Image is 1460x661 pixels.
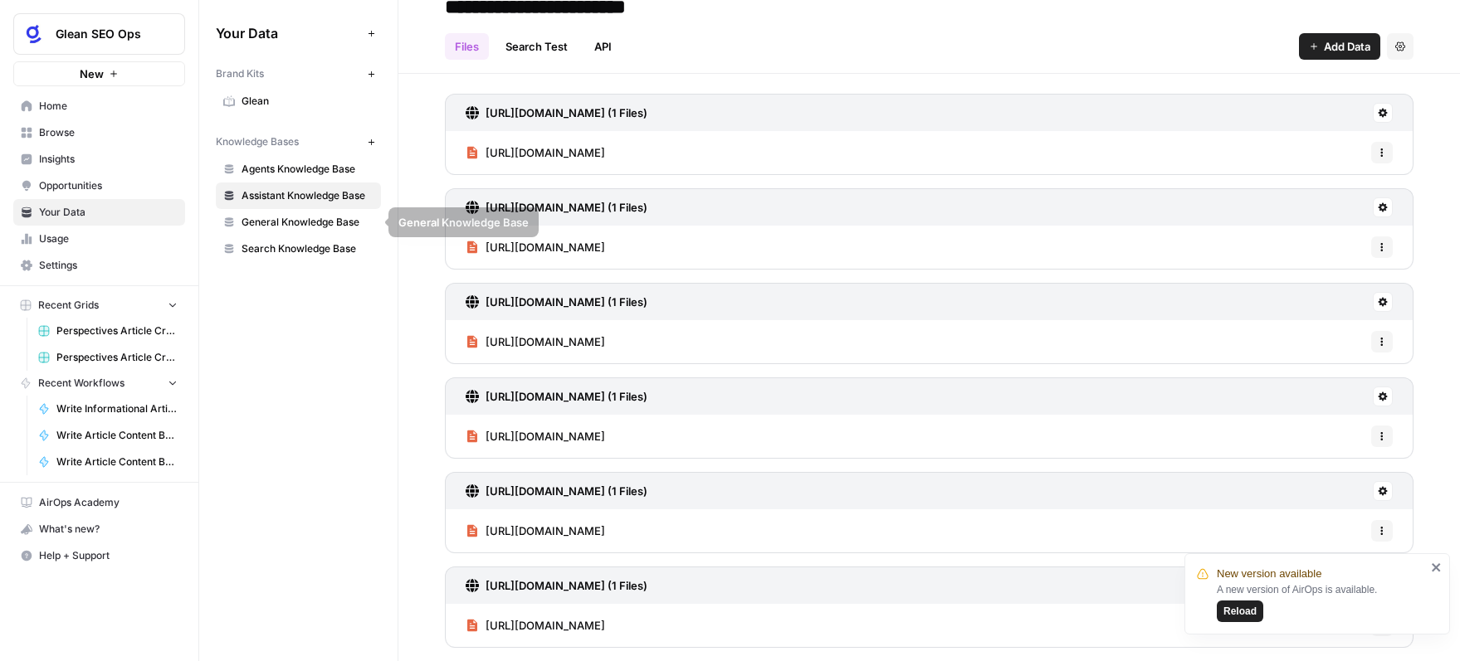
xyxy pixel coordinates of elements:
[31,318,185,344] a: Perspectives Article Creation
[216,182,381,209] a: Assistant Knowledge Base
[466,226,605,269] a: [URL][DOMAIN_NAME]
[1223,604,1257,619] span: Reload
[486,199,647,216] h3: [URL][DOMAIN_NAME] (1 Files)
[14,517,184,542] div: What's new?
[466,95,647,131] a: [URL][DOMAIN_NAME] (1 Files)
[13,293,185,318] button: Recent Grids
[1431,561,1443,574] button: close
[584,33,622,60] a: API
[486,428,605,445] span: [URL][DOMAIN_NAME]
[31,396,185,422] a: Write Informational Article Body (Agents)
[38,298,99,313] span: Recent Grids
[466,320,605,363] a: [URL][DOMAIN_NAME]
[13,371,185,396] button: Recent Workflows
[13,93,185,119] a: Home
[13,146,185,173] a: Insights
[486,388,647,405] h3: [URL][DOMAIN_NAME] (1 Files)
[216,23,361,43] span: Your Data
[242,188,374,203] span: Assistant Knowledge Base
[39,205,178,220] span: Your Data
[466,189,647,226] a: [URL][DOMAIN_NAME] (1 Files)
[466,131,605,174] a: [URL][DOMAIN_NAME]
[56,26,156,42] span: Glean SEO Ops
[39,152,178,167] span: Insights
[39,231,178,246] span: Usage
[216,66,264,81] span: Brand Kits
[13,173,185,199] a: Opportunities
[466,415,605,458] a: [URL][DOMAIN_NAME]
[496,33,578,60] a: Search Test
[13,119,185,146] a: Browse
[486,333,605,350] span: [URL][DOMAIN_NAME]
[486,617,605,634] span: [URL][DOMAIN_NAME]
[466,509,605,552] a: [URL][DOMAIN_NAME]
[39,495,178,510] span: AirOps Academy
[466,473,647,509] a: [URL][DOMAIN_NAME] (1 Files)
[56,454,178,469] span: Write Article Content Brief (Search)
[38,376,125,391] span: Recent Workflows
[39,125,178,140] span: Browse
[1324,38,1370,55] span: Add Data
[486,522,605,539] span: [URL][DOMAIN_NAME]
[216,209,381,236] a: General Knowledge Base
[1217,566,1321,582] span: New version available
[13,252,185,279] a: Settings
[19,19,49,49] img: Glean SEO Ops Logo
[39,258,178,273] span: Settings
[486,294,647,310] h3: [URL][DOMAIN_NAME] (1 Files)
[13,61,185,86] button: New
[216,134,299,149] span: Knowledge Bases
[56,401,178,416] span: Write Informational Article Body (Agents)
[486,104,647,121] h3: [URL][DOMAIN_NAME] (1 Files)
[13,226,185,252] a: Usage
[216,88,381,114] a: Glean
[242,215,374,230] span: General Knowledge Base
[13,199,185,226] a: Your Data
[31,344,185,371] a: Perspectives Article Creation (Search)
[486,483,647,499] h3: [URL][DOMAIN_NAME] (1 Files)
[13,542,185,569] button: Help + Support
[39,99,178,114] span: Home
[466,284,647,320] a: [URL][DOMAIN_NAME] (1 Files)
[445,33,489,60] a: Files
[242,94,374,109] span: Glean
[31,422,185,449] a: Write Article Content Brief (Agents)
[13,13,185,55] button: Workspace: Glean SEO Ops
[486,144,605,161] span: [URL][DOMAIN_NAME]
[13,489,185,516] a: AirOps Academy
[1217,600,1263,622] button: Reload
[13,516,185,542] button: What's new?
[466,567,647,604] a: [URL][DOMAIN_NAME] (1 Files)
[39,178,178,193] span: Opportunities
[242,162,374,177] span: Agents Knowledge Base
[1217,582,1426,622] div: A new version of AirOps is available.
[466,604,605,647] a: [URL][DOMAIN_NAME]
[486,239,605,255] span: [URL][DOMAIN_NAME]
[56,323,178,338] span: Perspectives Article Creation
[56,428,178,443] span: Write Article Content Brief (Agents)
[56,350,178,365] span: Perspectives Article Creation (Search)
[242,241,374,256] span: Search Knowledge Base
[39,548,178,563] span: Help + Support
[80,66,104,82] span: New
[486,577,647,594] h3: [URL][DOMAIN_NAME] (1 Files)
[466,378,647,415] a: [URL][DOMAIN_NAME] (1 Files)
[216,156,381,182] a: Agents Knowledge Base
[216,236,381,262] a: Search Knowledge Base
[1299,33,1380,60] button: Add Data
[31,449,185,475] a: Write Article Content Brief (Search)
